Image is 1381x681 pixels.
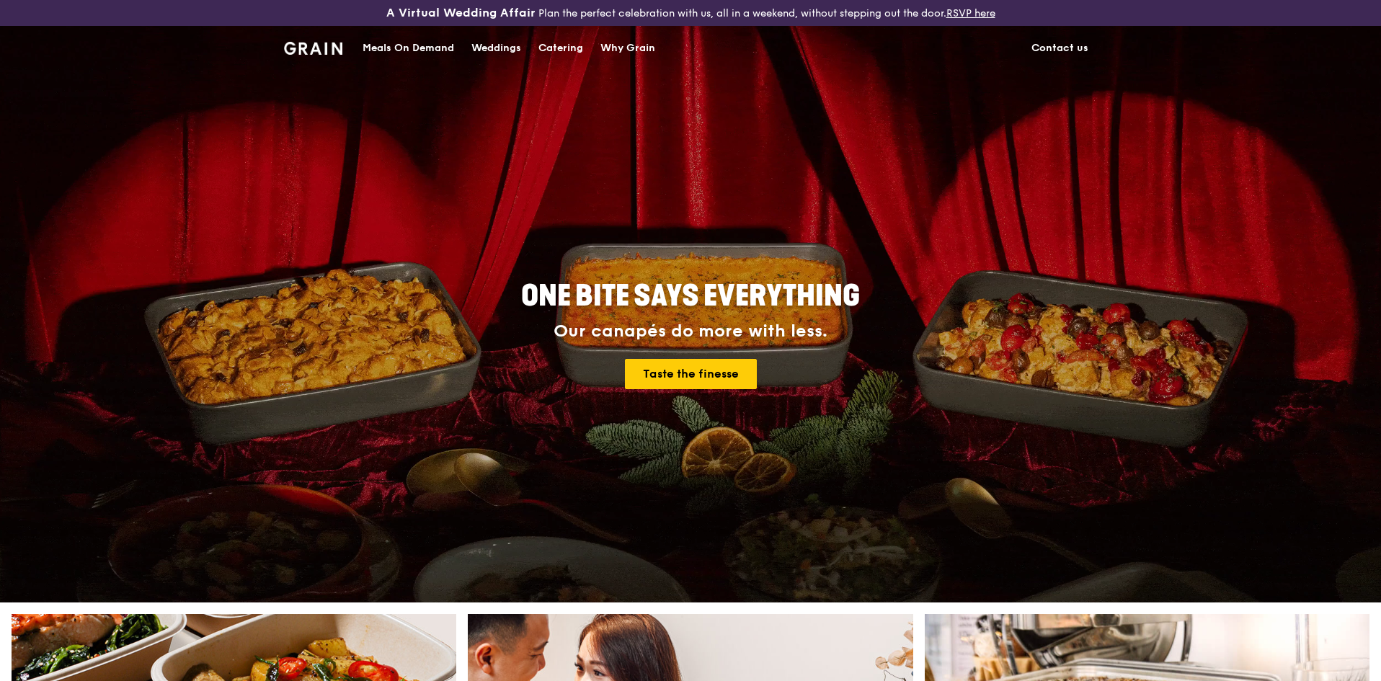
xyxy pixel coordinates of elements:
[592,27,664,70] a: Why Grain
[530,27,592,70] a: Catering
[946,7,995,19] a: RSVP here
[275,6,1106,20] div: Plan the perfect celebration with us, all in a weekend, without stepping out the door.
[284,25,342,68] a: GrainGrain
[625,359,757,389] a: Taste the finesse
[538,27,583,70] div: Catering
[284,42,342,55] img: Grain
[363,27,454,70] div: Meals On Demand
[386,6,536,20] h3: A Virtual Wedding Affair
[463,27,530,70] a: Weddings
[1023,27,1097,70] a: Contact us
[521,279,860,313] span: ONE BITE SAYS EVERYTHING
[471,27,521,70] div: Weddings
[600,27,655,70] div: Why Grain
[431,321,950,342] div: Our canapés do more with less.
